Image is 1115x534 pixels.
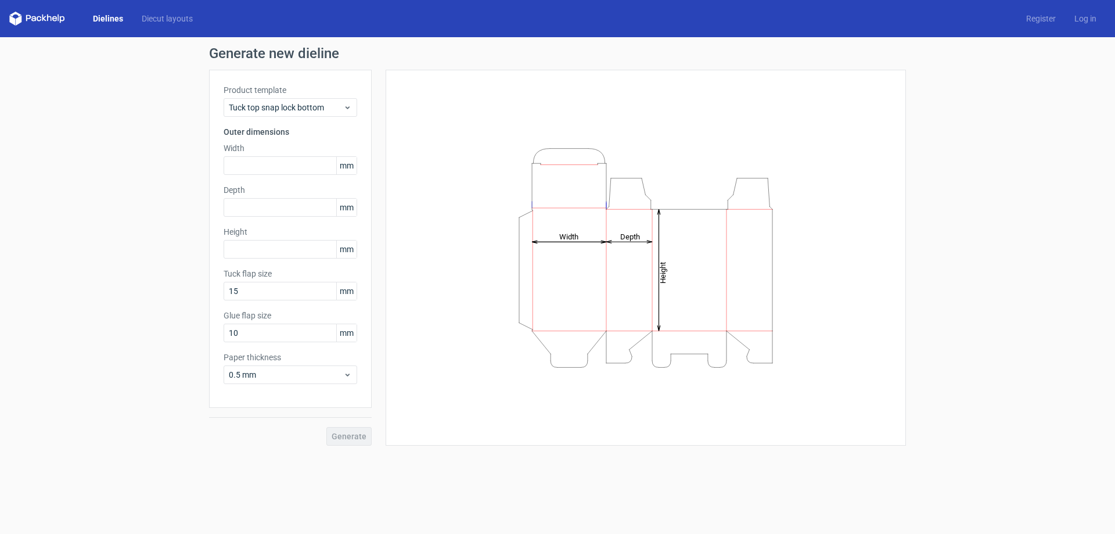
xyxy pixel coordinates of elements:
label: Height [224,226,357,238]
label: Width [224,142,357,154]
a: Log in [1065,13,1106,24]
span: mm [336,241,357,258]
span: mm [336,157,357,174]
span: mm [336,324,357,342]
h1: Generate new dieline [209,46,906,60]
label: Depth [224,184,357,196]
label: Product template [224,84,357,96]
label: Glue flap size [224,310,357,321]
a: Register [1017,13,1065,24]
span: mm [336,199,357,216]
a: Diecut layouts [132,13,202,24]
tspan: Depth [620,232,640,241]
tspan: Width [559,232,578,241]
span: Tuck top snap lock bottom [229,102,343,113]
label: Paper thickness [224,352,357,363]
h3: Outer dimensions [224,126,357,138]
tspan: Height [659,261,667,283]
span: 0.5 mm [229,369,343,381]
span: mm [336,282,357,300]
a: Dielines [84,13,132,24]
label: Tuck flap size [224,268,357,279]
